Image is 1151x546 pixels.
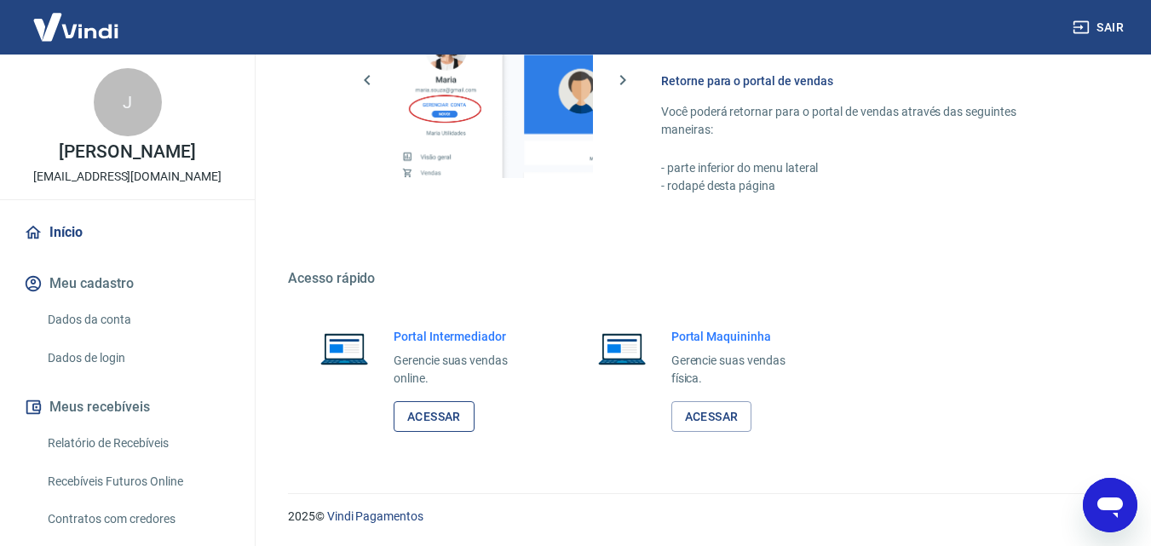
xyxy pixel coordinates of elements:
[288,270,1110,287] h5: Acesso rápido
[586,328,658,369] img: Imagem de um notebook aberto
[41,464,234,499] a: Recebíveis Futuros Online
[94,68,162,136] div: J
[41,426,234,461] a: Relatório de Recebíveis
[59,143,195,161] p: [PERSON_NAME]
[308,328,380,369] img: Imagem de um notebook aberto
[661,177,1069,195] p: - rodapé desta página
[1069,12,1131,43] button: Sair
[20,265,234,302] button: Meu cadastro
[20,388,234,426] button: Meus recebíveis
[394,401,475,433] a: Acessar
[41,502,234,537] a: Contratos com credores
[394,352,535,388] p: Gerencie suas vendas online.
[661,159,1069,177] p: - parte inferior do menu lateral
[327,509,423,523] a: Vindi Pagamentos
[41,302,234,337] a: Dados da conta
[33,168,222,186] p: [EMAIL_ADDRESS][DOMAIN_NAME]
[20,1,131,53] img: Vindi
[671,401,752,433] a: Acessar
[394,328,535,345] h6: Portal Intermediador
[671,352,813,388] p: Gerencie suas vendas física.
[41,341,234,376] a: Dados de login
[1083,478,1137,532] iframe: Botão para abrir a janela de mensagens
[661,103,1069,139] p: Você poderá retornar para o portal de vendas através das seguintes maneiras:
[661,72,1069,89] h6: Retorne para o portal de vendas
[671,328,813,345] h6: Portal Maquininha
[20,214,234,251] a: Início
[288,508,1110,526] p: 2025 ©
